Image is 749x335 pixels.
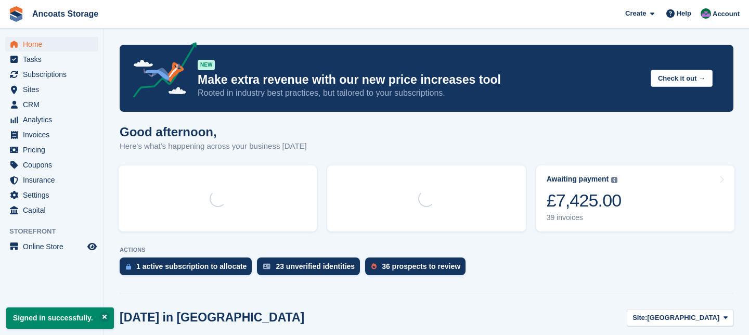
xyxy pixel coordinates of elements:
[382,262,460,270] div: 36 prospects to review
[23,112,85,127] span: Analytics
[6,307,114,329] p: Signed in successfully.
[365,257,471,280] a: 36 prospects to review
[23,203,85,217] span: Capital
[677,8,691,19] span: Help
[627,309,733,326] button: Site: [GEOGRAPHIC_DATA]
[23,37,85,51] span: Home
[547,213,622,222] div: 39 invoices
[611,177,617,183] img: icon-info-grey-7440780725fd019a000dd9b08b2336e03edf1995a4989e88bcd33f0948082b44.svg
[647,313,719,323] span: [GEOGRAPHIC_DATA]
[124,42,197,101] img: price-adjustments-announcement-icon-8257ccfd72463d97f412b2fc003d46551f7dbcb40ab6d574587a9cd5c0d94...
[23,127,85,142] span: Invoices
[136,262,247,270] div: 1 active subscription to allocate
[23,82,85,97] span: Sites
[28,5,102,22] a: Ancoats Storage
[625,8,646,19] span: Create
[5,67,98,82] a: menu
[5,52,98,67] a: menu
[198,60,215,70] div: NEW
[120,140,307,152] p: Here's what's happening across your business [DATE]
[5,143,98,157] a: menu
[120,257,257,280] a: 1 active subscription to allocate
[5,203,98,217] a: menu
[651,70,713,87] button: Check it out →
[5,112,98,127] a: menu
[23,173,85,187] span: Insurance
[5,158,98,172] a: menu
[5,82,98,97] a: menu
[23,158,85,172] span: Coupons
[23,143,85,157] span: Pricing
[9,226,104,237] span: Storefront
[632,313,647,323] span: Site:
[263,263,270,269] img: verify_identity-adf6edd0f0f0b5bbfe63781bf79b02c33cf7c696d77639b501bdc392416b5a36.svg
[23,52,85,67] span: Tasks
[120,311,304,325] h2: [DATE] in [GEOGRAPHIC_DATA]
[198,72,642,87] p: Make extra revenue with our new price increases tool
[23,188,85,202] span: Settings
[8,6,24,22] img: stora-icon-8386f47178a22dfd0bd8f6a31ec36ba5ce8667c1dd55bd0f319d3a0aa187defe.svg
[5,127,98,142] a: menu
[120,125,307,139] h1: Good afternoon,
[547,190,622,211] div: £7,425.00
[86,240,98,253] a: Preview store
[257,257,365,280] a: 23 unverified identities
[5,37,98,51] a: menu
[536,165,734,231] a: Awaiting payment £7,425.00 39 invoices
[547,175,609,184] div: Awaiting payment
[5,239,98,254] a: menu
[5,188,98,202] a: menu
[198,87,642,99] p: Rooted in industry best practices, but tailored to your subscriptions.
[5,173,98,187] a: menu
[5,97,98,112] a: menu
[23,97,85,112] span: CRM
[713,9,740,19] span: Account
[23,239,85,254] span: Online Store
[126,263,131,270] img: active_subscription_to_allocate_icon-d502201f5373d7db506a760aba3b589e785aa758c864c3986d89f69b8ff3...
[371,263,377,269] img: prospect-51fa495bee0391a8d652442698ab0144808aea92771e9ea1ae160a38d050c398.svg
[276,262,355,270] div: 23 unverified identities
[120,247,733,253] p: ACTIONS
[23,67,85,82] span: Subscriptions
